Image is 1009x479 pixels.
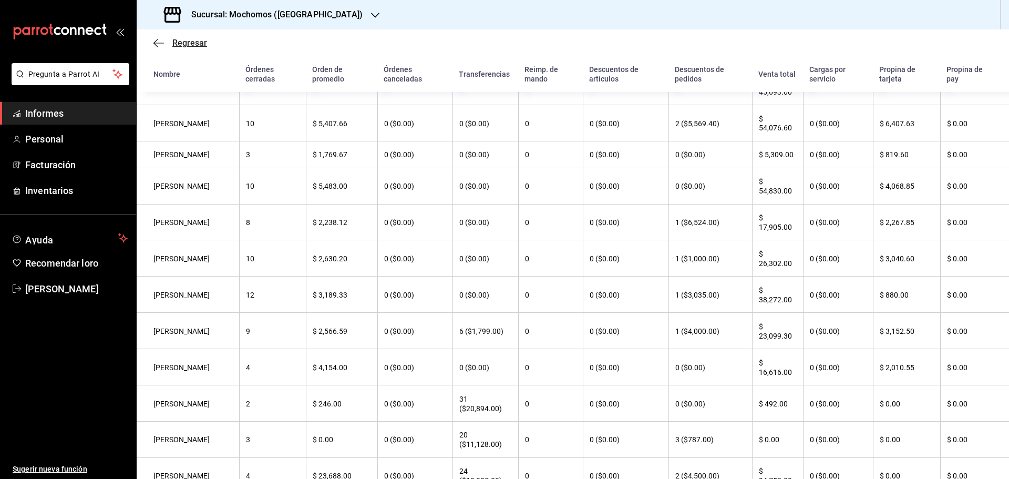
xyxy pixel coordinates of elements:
[759,332,792,340] font: 23,099.30
[675,327,719,335] font: 1 ($4,000.00)
[384,291,414,299] font: 0 ($0.00)
[886,218,914,227] font: 2,267.85
[886,400,900,408] font: 0.00
[810,151,840,159] font: 0 ($0.00)
[675,291,719,299] font: 1 ($3,035.00)
[246,363,250,372] font: 4
[947,182,951,191] font: $
[590,218,620,227] font: 0 ($0.00)
[525,182,529,191] font: 0
[947,254,951,263] font: $
[318,291,347,299] font: 3,189.33
[759,436,763,444] font: $
[810,291,840,299] font: 0 ($0.00)
[313,119,317,128] font: $
[153,151,210,159] font: [PERSON_NAME]
[153,436,210,444] font: [PERSON_NAME]
[153,38,207,48] button: Regresar
[759,286,763,294] font: $
[590,363,620,372] font: 0 ($0.00)
[525,291,529,299] font: 0
[25,283,99,294] font: [PERSON_NAME]
[459,431,502,449] font: 20 ($11,128.00)
[947,327,951,335] font: $
[384,151,414,159] font: 0 ($0.00)
[459,254,489,263] font: 0 ($0.00)
[246,119,254,128] font: 10
[25,108,64,119] font: Informes
[25,185,73,196] font: Inventarios
[459,151,489,159] font: 0 ($0.00)
[525,254,529,263] font: 0
[153,400,210,408] font: [PERSON_NAME]
[245,66,275,84] font: Órdenes cerradas
[116,27,124,36] button: abrir_cajón_menú
[525,218,529,227] font: 0
[313,182,317,191] font: $
[153,291,210,299] font: [PERSON_NAME]
[12,63,129,85] button: Pregunta a Parrot AI
[880,327,884,335] font: $
[246,400,250,408] font: 2
[246,254,254,263] font: 10
[590,291,620,299] font: 0 ($0.00)
[318,182,347,191] font: 5,483.00
[810,182,840,191] font: 0 ($0.00)
[758,70,796,79] font: Venta total
[384,400,414,408] font: 0 ($0.00)
[318,363,347,372] font: 4,154.00
[953,119,967,128] font: 0.00
[25,134,64,145] font: Personal
[953,291,967,299] font: 0.00
[25,235,54,246] font: Ayuda
[809,66,846,84] font: Cargas por servicio
[759,322,763,331] font: $
[759,467,763,476] font: $
[318,254,347,263] font: 2,630.20
[313,400,317,408] font: $
[459,119,489,128] font: 0 ($0.00)
[459,182,489,191] font: 0 ($0.00)
[459,363,489,372] font: 0 ($0.00)
[525,151,529,159] font: 0
[886,151,909,159] font: 819.60
[172,38,207,48] font: Regresar
[525,119,529,128] font: 0
[153,363,210,372] font: [PERSON_NAME]
[524,66,558,84] font: Reimp. de mando
[459,218,489,227] font: 0 ($0.00)
[318,218,347,227] font: 2,238.12
[675,254,719,263] font: 1 ($1,000.00)
[947,151,951,159] font: $
[246,151,250,159] font: 3
[946,66,983,84] font: Propina de pay
[459,327,503,335] font: 6 ($1,799.00)
[590,436,620,444] font: 0 ($0.00)
[313,327,317,335] font: $
[13,465,87,473] font: Sugerir nueva función
[947,291,951,299] font: $
[318,119,347,128] font: 5,407.66
[246,436,250,444] font: 3
[459,291,489,299] font: 0 ($0.00)
[880,218,884,227] font: $
[28,70,100,78] font: Pregunta a Parrot AI
[953,218,967,227] font: 0.00
[880,182,884,191] font: $
[384,363,414,372] font: 0 ($0.00)
[886,327,914,335] font: 3,152.50
[590,119,620,128] font: 0 ($0.00)
[590,327,620,335] font: 0 ($0.00)
[318,436,333,444] font: 0.00
[953,436,967,444] font: 0.00
[318,151,347,159] font: 1,769.67
[765,151,794,159] font: 5,309.00
[880,291,884,299] font: $
[313,218,317,227] font: $
[318,400,342,408] font: 246.00
[590,182,620,191] font: 0 ($0.00)
[810,254,840,263] font: 0 ($0.00)
[759,124,792,133] font: 54,076.60
[590,254,620,263] font: 0 ($0.00)
[953,182,967,191] font: 0.00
